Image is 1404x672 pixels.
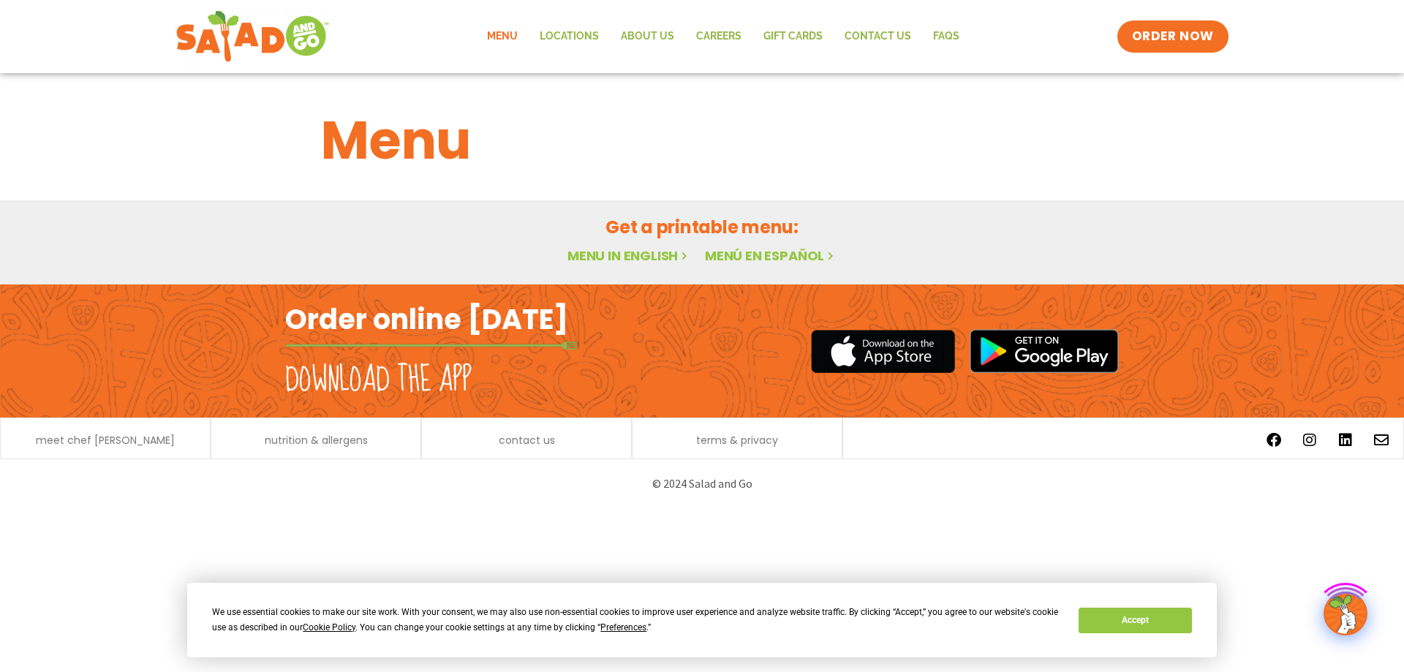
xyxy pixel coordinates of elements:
img: fork [285,341,578,350]
a: nutrition & allergens [265,435,368,445]
p: © 2024 Salad and Go [292,474,1111,494]
a: ORDER NOW [1117,20,1228,53]
img: google_play [970,329,1119,373]
h2: Get a printable menu: [321,214,1083,240]
h1: Menu [321,101,1083,180]
img: appstore [811,328,955,375]
a: GIFT CARDS [752,20,834,53]
h2: Download the app [285,360,472,401]
a: Menu in English [567,246,690,265]
img: new-SAG-logo-768×292 [175,7,330,66]
a: contact us [499,435,555,445]
div: Cookie Consent Prompt [187,583,1217,657]
a: meet chef [PERSON_NAME] [36,435,175,445]
a: terms & privacy [696,435,778,445]
div: We use essential cookies to make our site work. With your consent, we may also use non-essential ... [212,605,1061,635]
span: ORDER NOW [1132,28,1214,45]
nav: Menu [476,20,970,53]
span: Cookie Policy [303,622,355,633]
button: Accept [1079,608,1191,633]
a: Menú en español [705,246,837,265]
a: Menu [476,20,529,53]
h2: Order online [DATE] [285,301,568,337]
a: Contact Us [834,20,922,53]
a: About Us [610,20,685,53]
a: Locations [529,20,610,53]
a: FAQs [922,20,970,53]
span: Preferences [600,622,646,633]
a: Careers [685,20,752,53]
